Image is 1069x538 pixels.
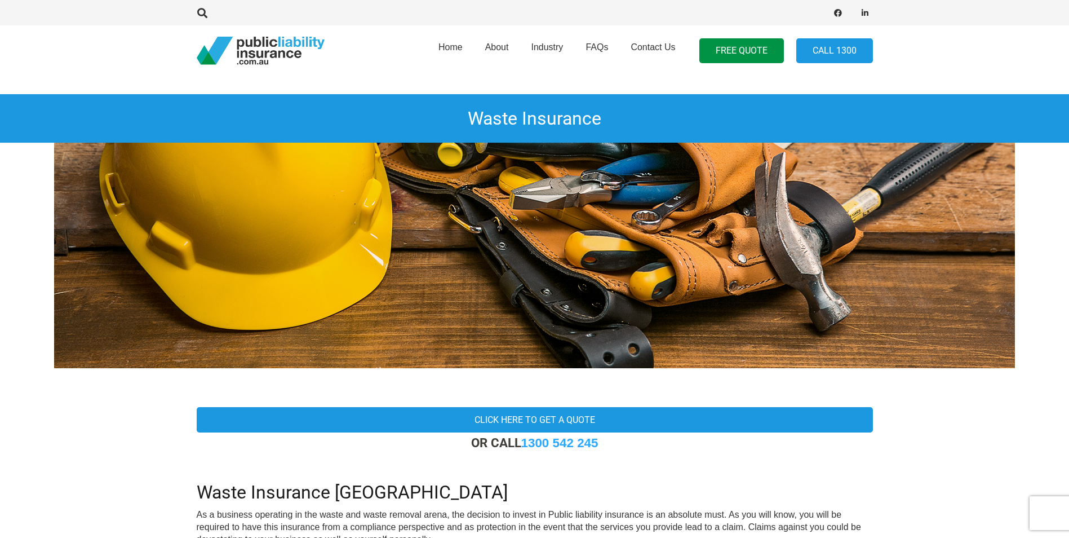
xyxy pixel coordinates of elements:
[197,37,325,65] a: pli_logotransparent
[830,5,846,21] a: Facebook
[796,38,873,64] a: Call 1300
[574,22,619,80] a: FAQs
[485,42,509,52] span: About
[197,407,873,433] a: Click here to get a quote
[699,38,784,64] a: FREE QUOTE
[521,436,598,450] a: 1300 542 245
[531,42,563,52] span: Industry
[585,42,608,52] span: FAQs
[520,22,574,80] a: Industry
[427,22,474,80] a: Home
[438,42,463,52] span: Home
[192,8,214,18] a: Search
[474,22,520,80] a: About
[857,5,873,21] a: LinkedIn
[197,468,873,503] h2: Waste Insurance [GEOGRAPHIC_DATA]
[631,42,675,52] span: Contact Us
[619,22,686,80] a: Contact Us
[54,143,1015,368] img: Insurance For Tradies
[471,435,598,450] strong: OR CALL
